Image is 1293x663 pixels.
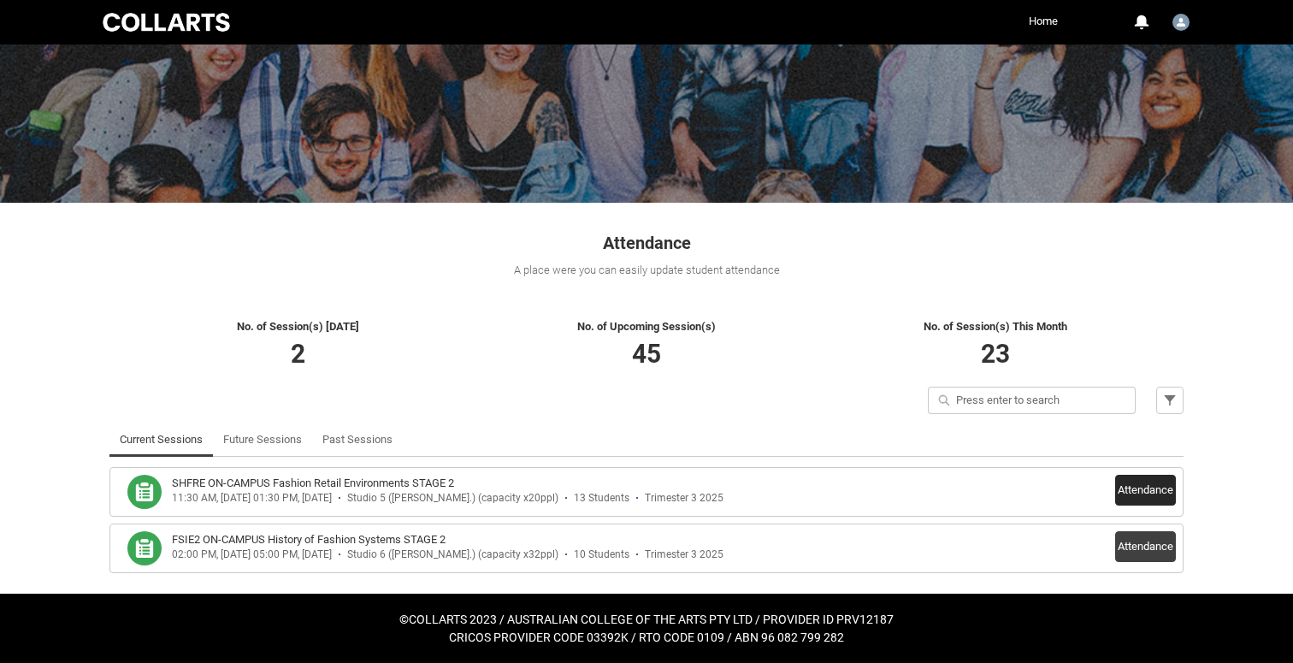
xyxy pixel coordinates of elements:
[1024,9,1062,34] a: Home
[223,423,302,457] a: Future Sessions
[1115,531,1176,562] button: Attendance
[1172,14,1190,31] img: Faculty.tbasiliou
[312,423,403,457] li: Past Sessions
[172,492,332,505] div: 11:30 AM, [DATE] 01:30 PM, [DATE]
[291,339,305,369] span: 2
[645,548,723,561] div: Trimester 3 2025
[574,492,629,505] div: 13 Students
[928,387,1136,414] input: Press enter to search
[981,339,1010,369] span: 23
[172,475,454,492] h3: SHFRE ON-CAMPUS Fashion Retail Environments STAGE 2
[213,423,312,457] li: Future Sessions
[120,423,203,457] a: Current Sessions
[172,548,332,561] div: 02:00 PM, [DATE] 05:00 PM, [DATE]
[109,262,1184,279] div: A place were you can easily update student attendance
[172,531,446,548] h3: FSIE2 ON-CAMPUS History of Fashion Systems STAGE 2
[574,548,629,561] div: 10 Students
[1115,475,1176,506] button: Attendance
[109,423,213,457] li: Current Sessions
[577,320,716,333] span: No. of Upcoming Session(s)
[347,548,558,561] div: Studio 6 ([PERSON_NAME].) (capacity x32ppl)
[645,492,723,505] div: Trimester 3 2025
[632,339,661,369] span: 45
[1168,7,1194,34] button: User Profile Faculty.tbasiliou
[924,320,1067,333] span: No. of Session(s) This Month
[347,492,558,505] div: Studio 5 ([PERSON_NAME].) (capacity x20ppl)
[603,233,691,253] span: Attendance
[1156,387,1184,414] button: Filter
[237,320,359,333] span: No. of Session(s) [DATE]
[322,423,393,457] a: Past Sessions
